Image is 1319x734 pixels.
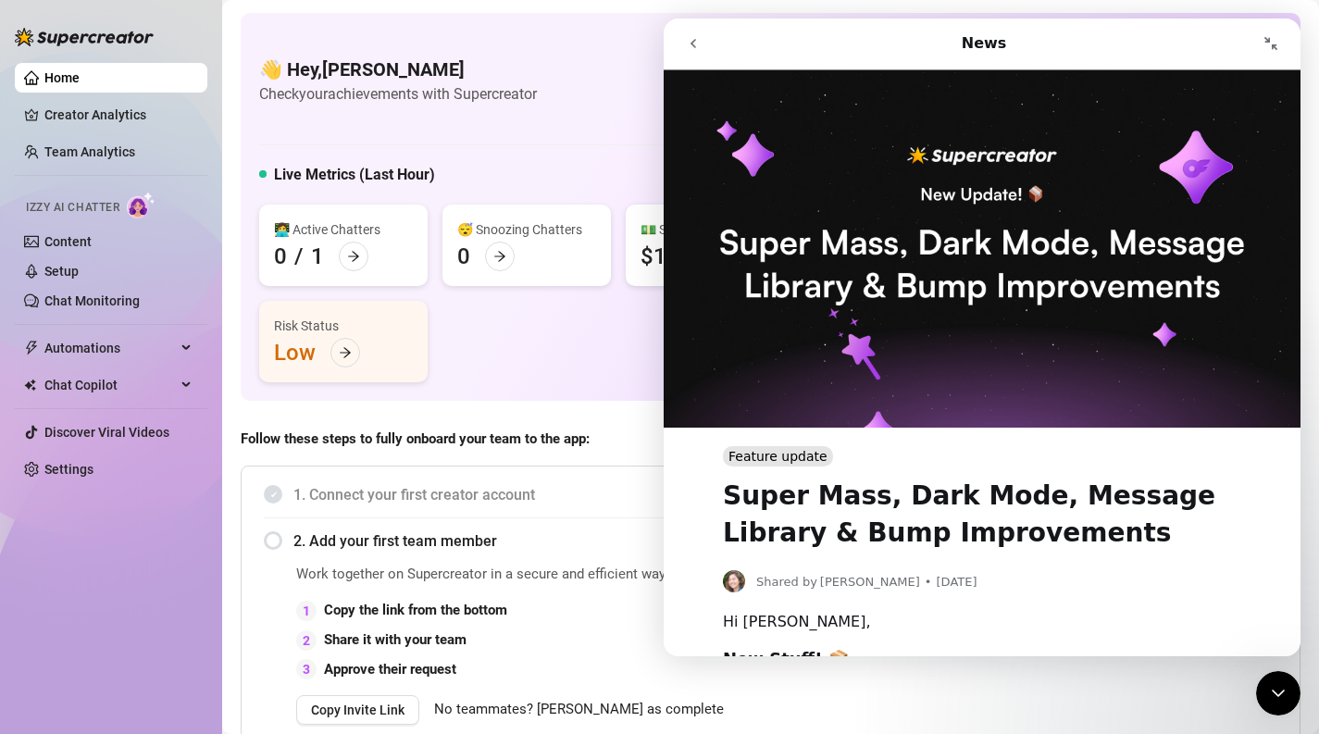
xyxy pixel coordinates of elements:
[324,661,456,678] strong: Approve their request
[264,472,1277,517] div: 1. Connect your first creator account
[311,242,324,271] div: 1
[44,462,93,477] a: Settings
[339,346,352,359] span: arrow-right
[44,100,193,130] a: Creator Analytics
[24,341,39,355] span: thunderbolt
[293,483,1277,506] span: 1. Connect your first creator account
[264,518,1277,564] div: 2. Add your first team member
[259,82,537,106] article: Check your achievements with Supercreator
[274,219,413,240] div: 👩‍💻 Active Chatters
[296,659,317,679] div: 3
[347,250,360,263] span: arrow-right
[44,370,176,400] span: Chat Copilot
[274,316,413,336] div: Risk Status
[44,264,79,279] a: Setup
[641,242,679,271] div: $12
[24,379,36,392] img: Chat Copilot
[274,242,287,271] div: 0
[26,199,119,217] span: Izzy AI Chatter
[15,28,154,46] img: logo-BBDzfeDw.svg
[1256,671,1300,715] iframe: Intercom live chat
[324,631,467,648] strong: Share it with your team
[259,56,537,82] h4: 👋 Hey, [PERSON_NAME]
[241,430,590,447] strong: Follow these steps to fully onboard your team to the app:
[324,602,507,618] strong: Copy the link from the bottom
[44,293,140,308] a: Chat Monitoring
[44,333,176,363] span: Automations
[296,630,317,651] div: 2
[493,250,506,263] span: arrow-right
[457,219,596,240] div: 😴 Snoozing Chatters
[296,695,419,725] button: Copy Invite Link
[44,425,169,440] a: Discover Viral Videos
[293,529,1277,553] span: 2. Add your first team member
[296,601,317,621] div: 1
[127,192,156,218] img: AI Chatter
[664,19,1300,656] iframe: Intercom live chat
[434,699,724,721] span: No teammates? [PERSON_NAME] as complete
[44,234,92,249] a: Content
[457,242,470,271] div: 0
[44,70,80,85] a: Home
[274,164,435,186] h5: Live Metrics (Last Hour)
[296,564,861,586] span: Work together on Supercreator in a secure and efficient way.
[59,630,578,651] h2: New Stuff! 📦
[641,219,779,240] div: 💵 Sales
[311,703,404,717] span: Copy Invite Link
[44,144,135,159] a: Team Analytics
